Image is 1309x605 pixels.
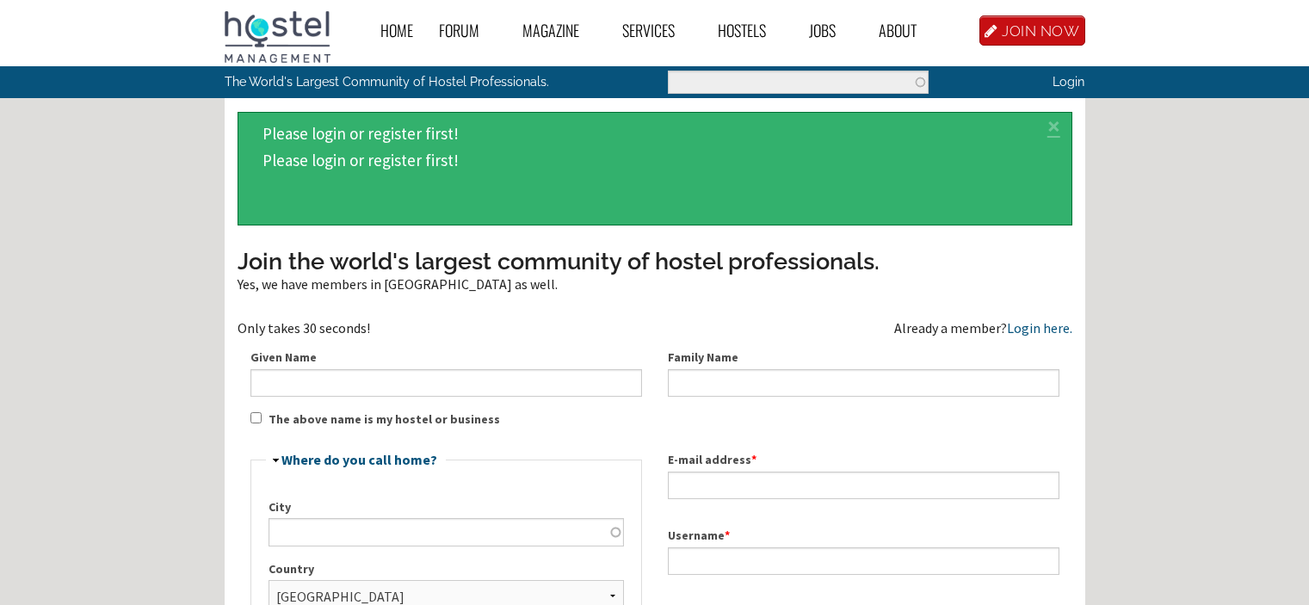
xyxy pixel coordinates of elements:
input: Spaces are allowed; punctuation is not allowed except for periods, hyphens, apostrophes, and unde... [668,547,1059,575]
h3: Join the world's largest community of hostel professionals. [238,245,1072,278]
a: Magazine [509,11,609,50]
a: Where do you call home? [281,451,437,468]
a: Jobs [796,11,866,50]
a: Forum [426,11,509,50]
a: × [1044,121,1064,129]
a: Login here. [1007,319,1072,336]
a: About [866,11,947,50]
label: City [269,498,624,516]
li: Please login or register first! [262,120,1055,146]
label: The above name is my hostel or business [269,411,500,429]
input: Enter the terms you wish to search for. [668,71,929,94]
label: Username [668,527,1059,545]
a: JOIN NOW [979,15,1085,46]
a: Hostels [705,11,796,50]
img: Hostel Management Home [225,11,330,63]
p: The World's Largest Community of Hostel Professionals. [225,66,583,97]
input: A valid e-mail address. All e-mails from the system will be sent to this address. The e-mail addr... [668,472,1059,499]
span: This field is required. [751,452,756,467]
a: Login [1053,74,1084,89]
div: Already a member? [894,321,1072,335]
a: Services [609,11,705,50]
label: Family Name [668,349,1059,367]
li: Please login or register first! [262,147,1055,173]
div: Only takes 30 seconds! [238,321,655,335]
a: Home [367,11,426,50]
label: Country [269,560,624,578]
div: Yes, we have members in [GEOGRAPHIC_DATA] as well. [238,277,1072,291]
label: Given Name [250,349,642,367]
label: E-mail address [668,451,1059,469]
span: This field is required. [725,528,730,543]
